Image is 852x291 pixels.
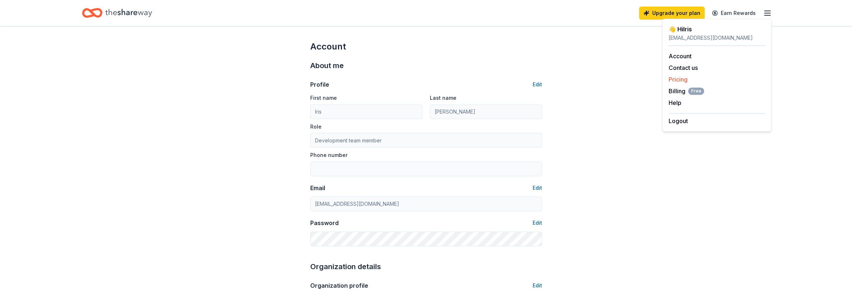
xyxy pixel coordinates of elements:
a: Home [82,4,152,21]
div: Organization details [310,261,542,272]
label: Role [310,123,322,130]
div: About me [310,60,542,71]
a: Upgrade your plan [639,7,705,20]
span: Billing [668,87,704,95]
button: Logout [668,117,688,125]
div: Profile [310,80,329,89]
label: Phone number [310,152,347,159]
div: 👋 Hi Iris [668,25,765,34]
a: Pricing [668,76,687,83]
button: Contact us [668,63,697,72]
button: Edit [533,219,542,227]
div: [EMAIL_ADDRESS][DOMAIN_NAME] [668,34,765,42]
span: Free [688,87,704,95]
button: Help [668,98,681,107]
div: Email [310,184,325,192]
div: Password [310,219,339,227]
label: Last name [430,94,456,102]
button: Edit [533,281,542,290]
button: Edit [533,184,542,192]
a: Account [668,52,691,60]
button: Edit [533,80,542,89]
button: BillingFree [668,87,704,95]
a: Earn Rewards [708,7,760,20]
div: Account [310,41,542,52]
label: First name [310,94,337,102]
div: Organization profile [310,281,368,290]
